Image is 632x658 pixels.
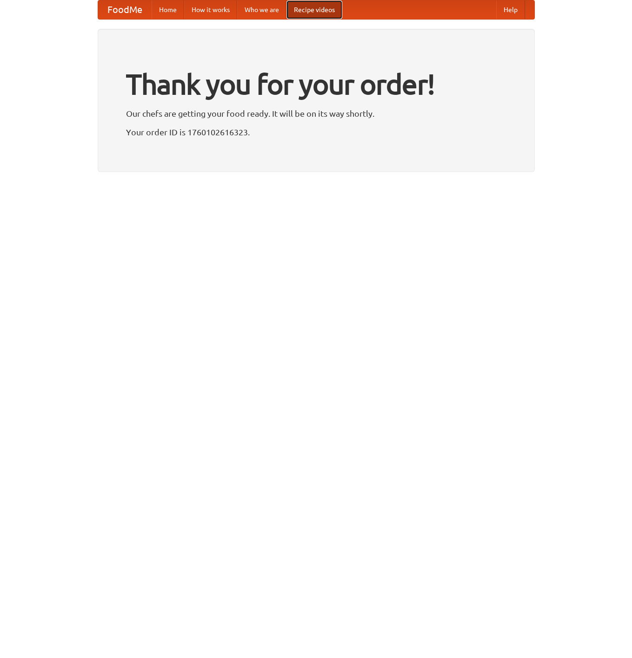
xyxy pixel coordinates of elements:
[237,0,286,19] a: Who we are
[126,106,506,120] p: Our chefs are getting your food ready. It will be on its way shortly.
[286,0,342,19] a: Recipe videos
[126,125,506,139] p: Your order ID is 1760102616323.
[496,0,525,19] a: Help
[98,0,152,19] a: FoodMe
[152,0,184,19] a: Home
[126,62,506,106] h1: Thank you for your order!
[184,0,237,19] a: How it works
